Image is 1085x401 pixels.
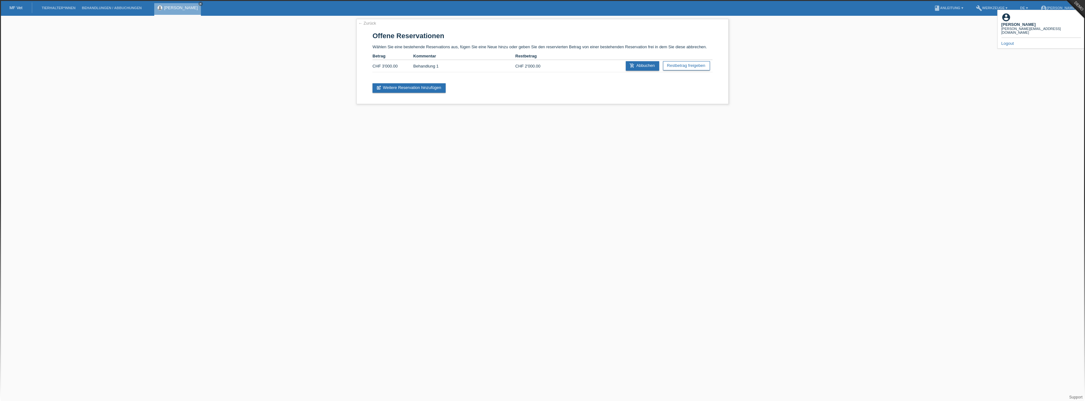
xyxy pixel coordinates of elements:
a: close [198,2,203,6]
th: Betrag [372,52,413,60]
a: Tierhalter*innen [38,6,79,10]
a: add_shopping_cartAbbuchen [626,61,659,71]
a: Behandlungen / Abbuchungen [79,6,145,10]
div: [PERSON_NAME][EMAIL_ADDRESS][DOMAIN_NAME] [1001,27,1081,34]
a: Support [1069,395,1082,399]
div: Wählen Sie eine bestehende Reservations aus, fügen Sie eine Neue hinzu oder geben Sie den reservi... [356,19,729,104]
a: DE ▾ [1017,6,1031,10]
i: book [934,5,940,11]
th: Kommentar [413,52,515,60]
td: CHF 2'000.00 [515,60,556,72]
i: add_shopping_cart [630,63,635,68]
i: build [976,5,982,11]
a: ← Zurück [358,21,376,26]
th: Restbetrag [515,52,556,60]
a: account_circle[PERSON_NAME] ▾ [1037,6,1082,10]
i: account_circle [1001,13,1011,22]
td: Behandlung 1 [413,60,515,72]
b: [PERSON_NAME] [1001,22,1036,27]
i: account_circle [1041,5,1047,11]
h1: Offene Reservationen [372,32,713,40]
i: post_add [376,85,381,90]
a: bookAnleitung ▾ [931,6,966,10]
a: post_addWeitere Reservation hinzufügen [372,83,446,93]
a: [PERSON_NAME] [164,5,198,10]
a: buildWerkzeuge ▾ [973,6,1011,10]
a: Restbetrag freigeben [663,61,710,70]
a: MF Vet [9,5,22,10]
td: CHF 3'000.00 [372,60,413,72]
i: close [199,2,202,5]
a: Logout [1001,41,1014,46]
